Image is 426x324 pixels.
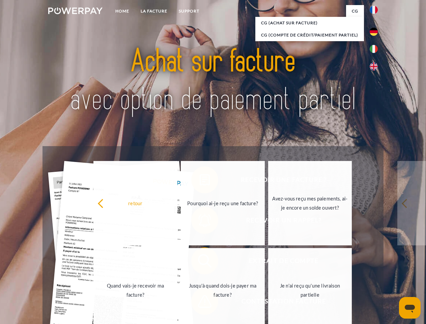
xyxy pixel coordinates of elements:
a: Support [173,5,205,17]
div: retour [97,198,173,208]
iframe: Bouton de lancement de la fenêtre de messagerie [399,297,421,319]
div: Pourquoi ai-je reçu une facture? [185,198,261,208]
div: Jusqu'à quand dois-je payer ma facture? [185,281,261,299]
a: CG [346,5,364,17]
div: Quand vais-je recevoir ma facture? [97,281,173,299]
div: Avez-vous reçu mes paiements, ai-je encore un solde ouvert? [272,194,348,212]
img: logo-powerpay-white.svg [48,7,103,14]
a: Home [110,5,135,17]
a: LA FACTURE [135,5,173,17]
a: CG (Compte de crédit/paiement partiel) [255,29,364,41]
a: CG (achat sur facture) [255,17,364,29]
img: en [370,62,378,71]
div: Je n'ai reçu qu'une livraison partielle [272,281,348,299]
img: de [370,28,378,36]
img: fr [370,6,378,14]
img: it [370,45,378,53]
a: Avez-vous reçu mes paiements, ai-je encore un solde ouvert? [268,161,352,245]
img: title-powerpay_fr.svg [64,32,362,129]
